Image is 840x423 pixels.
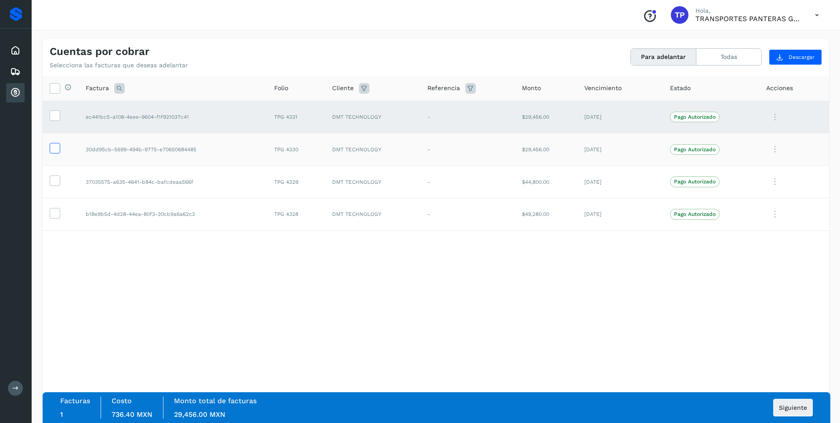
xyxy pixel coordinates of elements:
td: - [420,133,515,166]
label: Monto total de facturas [174,397,257,405]
p: Pago Autorizado [674,146,716,153]
td: - [420,101,515,133]
td: $49,280.00 [515,198,577,230]
td: - [420,166,515,198]
td: - [420,198,515,230]
td: $29,456.00 [515,133,577,166]
button: Para adelantar [631,49,696,65]
p: Pago Autorizado [674,211,716,217]
span: Siguiente [779,405,807,411]
span: Referencia [427,84,460,93]
button: Siguiente [773,399,813,416]
span: Descargar [789,53,815,61]
span: Factura [86,84,109,93]
div: Cuentas por cobrar [6,83,25,102]
span: Vencimiento [584,84,622,93]
td: [DATE] [577,133,663,166]
span: Monto [522,84,541,93]
button: Descargar [769,49,822,65]
span: 736.40 MXN [112,410,152,419]
td: [DATE] [577,166,663,198]
td: $29,456.00 [515,101,577,133]
label: Costo [112,397,132,405]
td: ec441bc5-a108-4eee-9604-f1f921037c41 [79,101,267,133]
button: Todas [696,49,761,65]
td: b18e9b5d-4d28-44ea-80f3-30cb9a6a62c2 [79,198,267,230]
td: TPG 4329 [267,166,325,198]
p: TRANSPORTES PANTERAS GAPO S.A. DE C.V. [695,15,801,23]
td: TPG 4328 [267,198,325,230]
p: Pago Autorizado [674,114,716,120]
span: Folio [274,84,288,93]
span: Cliente [332,84,354,93]
label: Facturas [60,397,90,405]
td: DMT TECHNOLOGY [325,166,421,198]
td: DMT TECHNOLOGY [325,133,421,166]
div: Inicio [6,41,25,60]
span: 29,456.00 MXN [174,410,225,419]
td: TPG 4330 [267,133,325,166]
td: TPG 4331 [267,101,325,133]
span: Acciones [766,84,793,93]
td: $44,800.00 [515,166,577,198]
h4: Cuentas por cobrar [50,45,149,58]
span: Estado [670,84,691,93]
td: [DATE] [577,101,663,133]
td: DMT TECHNOLOGY [325,198,421,230]
td: [DATE] [577,198,663,230]
p: Pago Autorizado [674,179,716,185]
td: 37035575-a635-4641-b84c-bafcdeaa566f [79,166,267,198]
td: 30dd95cb-5699-494b-9775-e70650684485 [79,133,267,166]
p: Hola, [695,7,801,15]
p: Selecciona las facturas que deseas adelantar [50,62,188,69]
td: DMT TECHNOLOGY [325,101,421,133]
span: 1 [60,410,63,419]
div: Embarques [6,62,25,81]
